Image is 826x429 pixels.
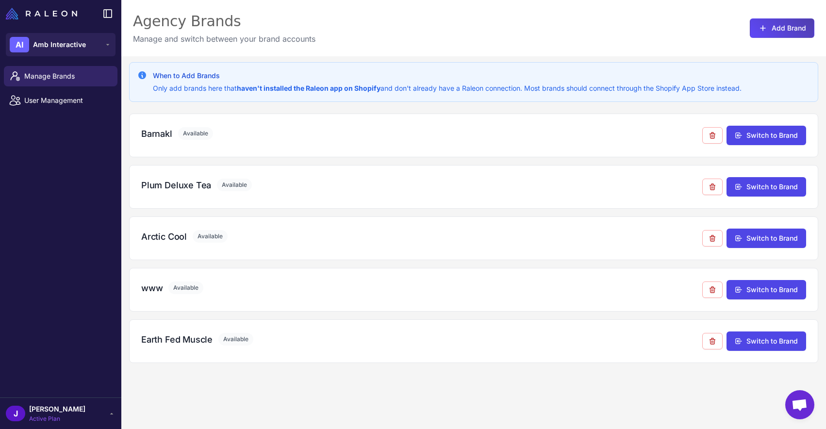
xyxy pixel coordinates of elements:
[29,404,85,414] span: [PERSON_NAME]
[727,126,806,145] button: Switch to Brand
[702,230,723,247] button: Remove from agency
[141,333,213,346] h3: Earth Fed Muscle
[218,333,253,346] span: Available
[6,33,116,56] button: AIAmb Interactive
[6,406,25,421] div: J
[153,83,742,94] p: Only add brands here that and don't already have a Raleon connection. Most brands should connect ...
[217,179,252,191] span: Available
[168,281,203,294] span: Available
[141,281,163,295] h3: www
[33,39,86,50] span: Amb Interactive
[141,179,211,192] h3: Plum Deluxe Tea
[702,333,723,349] button: Remove from agency
[785,390,814,419] div: Open chat
[702,179,723,195] button: Remove from agency
[6,8,81,19] a: Raleon Logo
[141,230,187,243] h3: Arctic Cool
[141,127,172,140] h3: Barnakl
[29,414,85,423] span: Active Plan
[6,8,77,19] img: Raleon Logo
[4,90,117,111] a: User Management
[24,71,110,82] span: Manage Brands
[133,12,315,31] div: Agency Brands
[702,127,723,144] button: Remove from agency
[702,281,723,298] button: Remove from agency
[193,230,228,243] span: Available
[727,177,806,197] button: Switch to Brand
[24,95,110,106] span: User Management
[4,66,117,86] a: Manage Brands
[10,37,29,52] div: AI
[727,229,806,248] button: Switch to Brand
[237,84,380,92] strong: haven't installed the Raleon app on Shopify
[153,70,742,81] h3: When to Add Brands
[178,127,213,140] span: Available
[727,331,806,351] button: Switch to Brand
[727,280,806,299] button: Switch to Brand
[750,18,814,38] button: Add Brand
[133,33,315,45] p: Manage and switch between your brand accounts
